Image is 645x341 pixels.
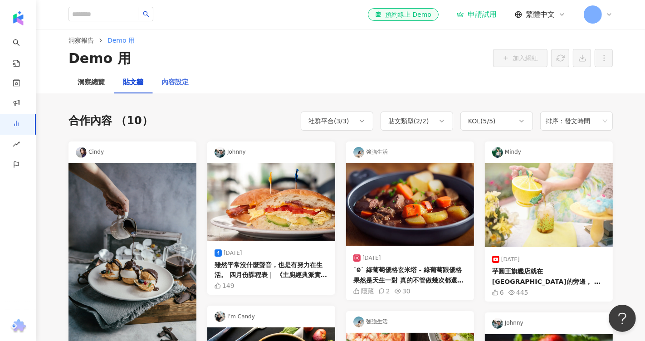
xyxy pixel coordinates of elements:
[353,147,364,158] img: KOL Avatar
[107,37,135,44] span: Demo 用
[346,141,474,163] div: 強強生活
[308,116,349,127] div: 社群平台 ( 3 / 3 )
[215,249,242,257] div: [DATE]
[67,35,96,45] a: 洞察報告
[485,141,613,163] div: Mindy
[13,33,31,68] a: search
[375,10,431,19] div: 預約線上 Demo
[493,49,547,67] button: 加入網紅
[492,318,503,329] img: KOL Avatar
[207,163,335,241] img: post-image
[215,260,328,280] div: 雖然平常沒什麼聲音，也是有努力在生活。 四月份課程表｜ 《主廚經典派實作課》 《基礎甜點示範課》
[353,265,467,285] div: ˙Ⱉ˙ 綠葡萄優格玄米塔 - 綠葡萄跟優格果然是天生一對 真的不管做幾次都還是好喜歡(⸝⸝ᵒ̴̶̷ ·̫ ᵒ̴̶̷⸝⸝) ♡
[346,163,474,246] img: post-image
[388,116,429,127] div: 貼文類型 ( 2 / 2 )
[207,306,335,327] div: I’m Candy
[492,256,520,263] div: [DATE]
[353,254,381,262] div: [DATE]
[11,11,25,25] img: logo icon
[492,266,606,287] div: 芋圓王旗艦店就在[GEOGRAPHIC_DATA]的旁邊， 先到公園走走、泡泡腳， 再來吃甜點，休閒放鬆的好行程❤️
[353,317,364,327] img: KOL Avatar
[526,10,555,19] span: 繁體中文
[609,305,636,332] iframe: Help Scout Beacon - Open
[353,287,374,295] div: 隱藏
[123,77,143,88] div: 貼文牆
[143,11,149,17] span: search
[508,289,528,296] div: 445
[546,112,607,130] span: 排序：發文時間
[492,289,504,296] div: 6
[395,287,410,295] div: 30
[378,287,390,295] div: 2
[10,319,27,334] img: chrome extension
[215,147,225,158] img: KOL Avatar
[76,147,87,158] img: KOL Avatar
[485,163,613,248] img: post-image
[207,141,335,163] div: Johnny
[485,312,613,334] div: Johnny
[215,282,235,289] div: 149
[457,10,497,19] a: 申請試用
[346,311,474,333] div: 強強生活
[161,77,189,88] div: 內容設定
[492,147,503,158] img: KOL Avatar
[215,311,225,322] img: KOL Avatar
[68,49,131,68] div: Demo 用
[368,8,439,21] a: 預約線上 Demo
[13,135,20,156] span: rise
[68,113,153,129] div: 合作內容 （10）
[468,116,496,127] div: KOL ( 5 / 5 )
[78,77,105,88] div: 洞察總覽
[68,141,196,163] div: Cindy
